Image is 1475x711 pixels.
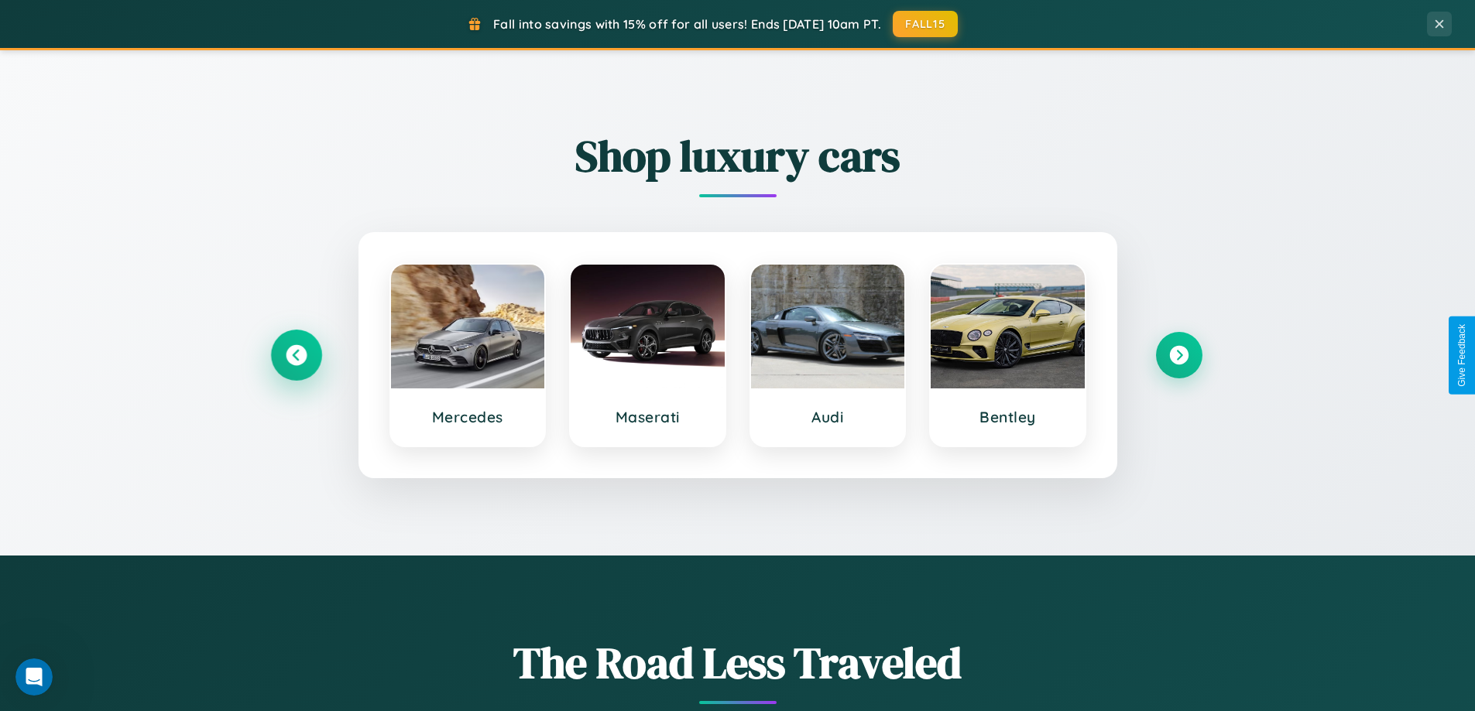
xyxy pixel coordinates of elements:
h1: The Road Less Traveled [273,633,1202,692]
span: Fall into savings with 15% off for all users! Ends [DATE] 10am PT. [493,16,881,32]
h3: Maserati [586,408,709,426]
h3: Audi [767,408,890,426]
div: Give Feedback [1456,324,1467,387]
h2: Shop luxury cars [273,126,1202,186]
h3: Mercedes [406,408,530,426]
iframe: Intercom live chat [15,658,53,696]
h3: Bentley [946,408,1069,426]
button: FALL15 [893,11,958,37]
